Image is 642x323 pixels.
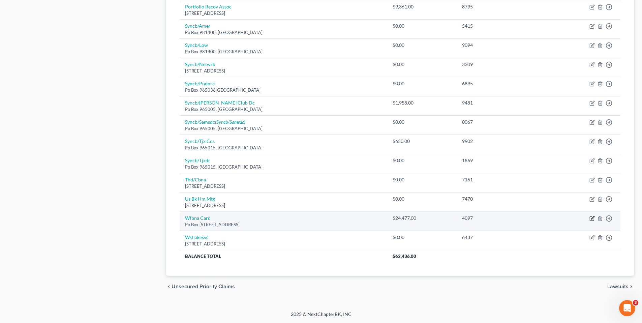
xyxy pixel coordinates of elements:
div: $650.00 [393,138,451,145]
a: Syncb/Tjx Cos [185,138,215,144]
a: Syncb/[PERSON_NAME] Club Dc [185,100,255,106]
div: 9094 [462,42,541,49]
div: 0067 [462,119,541,125]
div: 7470 [462,196,541,202]
div: $0.00 [393,119,451,125]
div: 9902 [462,138,541,145]
i: (Syncb/Samsdc) [215,119,245,125]
div: $0.00 [393,234,451,241]
span: 3 [633,300,638,305]
div: Po Box 965036[GEOGRAPHIC_DATA] [185,87,381,93]
div: $9,361.00 [393,3,451,10]
a: Syncb/Low [185,42,208,48]
div: Po Box 965015, [GEOGRAPHIC_DATA] [185,145,381,151]
div: $0.00 [393,42,451,49]
div: Po Box 981400, [GEOGRAPHIC_DATA] [185,49,381,55]
div: [STREET_ADDRESS] [185,202,381,209]
a: Syncb/Samsdc(Syncb/Samsdc) [185,119,245,125]
a: Portfolio Recov Assoc [185,4,232,9]
div: $0.00 [393,80,451,87]
div: $0.00 [393,61,451,68]
span: $62,436.00 [393,254,416,259]
iframe: Intercom live chat [619,300,635,316]
div: [STREET_ADDRESS] [185,241,381,247]
a: Thd/Cbna [185,177,206,182]
div: Po Box 965015, [GEOGRAPHIC_DATA] [185,164,381,170]
span: Lawsuits [607,284,629,289]
div: 4097 [462,215,541,222]
div: Po Box [STREET_ADDRESS] [185,222,381,228]
div: 1869 [462,157,541,164]
div: $0.00 [393,196,451,202]
a: Wfbna Card [185,215,211,221]
button: chevron_left Unsecured Priority Claims [166,284,235,289]
a: Syncb/Netwrk [185,61,215,67]
div: [STREET_ADDRESS] [185,183,381,189]
a: Syncb/Pndora [185,81,215,86]
div: 5415 [462,23,541,29]
div: 6895 [462,80,541,87]
div: $0.00 [393,176,451,183]
div: 2025 © NextChapterBK, INC [129,311,513,323]
div: 3309 [462,61,541,68]
a: Syncb/Amer [185,23,211,29]
a: Us Bk Hm Mtg [185,196,215,202]
i: chevron_right [629,284,634,289]
div: $0.00 [393,157,451,164]
button: Lawsuits chevron_right [607,284,634,289]
div: [STREET_ADDRESS] [185,10,381,17]
a: Wstlakesvc [185,234,209,240]
div: 9481 [462,99,541,106]
i: chevron_left [166,284,172,289]
div: 7161 [462,176,541,183]
div: $24,477.00 [393,215,451,222]
th: Balance Total [180,250,387,262]
a: Syncb/Tjxdc [185,157,211,163]
div: $1,958.00 [393,99,451,106]
div: 8795 [462,3,541,10]
div: Po Box 965005, [GEOGRAPHIC_DATA] [185,106,381,113]
div: Po Box 981400, [GEOGRAPHIC_DATA] [185,29,381,36]
div: $0.00 [393,23,451,29]
div: [STREET_ADDRESS] [185,68,381,74]
span: Unsecured Priority Claims [172,284,235,289]
div: 6437 [462,234,541,241]
div: Po Box 965005, [GEOGRAPHIC_DATA] [185,125,381,132]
